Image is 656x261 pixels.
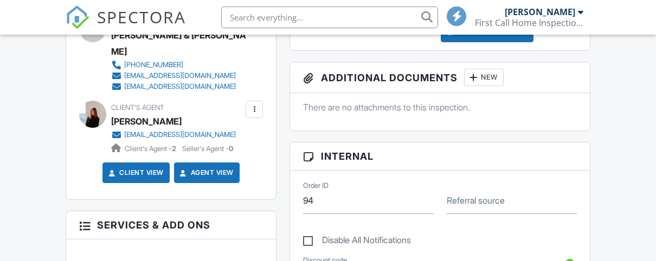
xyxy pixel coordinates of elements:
div: [PERSON_NAME] & [PERSON_NAME] [111,27,252,60]
a: [EMAIL_ADDRESS][DOMAIN_NAME] [111,70,243,81]
strong: 0 [229,145,233,153]
div: New [464,69,504,86]
div: [PERSON_NAME] [505,6,575,17]
a: [EMAIL_ADDRESS][DOMAIN_NAME] [111,81,243,92]
label: Order ID [303,180,329,190]
div: [EMAIL_ADDRESS][DOMAIN_NAME] [124,130,236,139]
div: [EMAIL_ADDRESS][DOMAIN_NAME] [124,71,236,80]
div: [EMAIL_ADDRESS][DOMAIN_NAME] [124,82,236,91]
label: Referral source [447,194,505,206]
p: There are no attachments to this inspection. [303,101,577,113]
a: Agent View [178,167,234,178]
label: Disable All Notifications [303,235,411,249]
h3: Services & Add ons [66,211,276,239]
span: Client's Agent [111,103,164,112]
h3: Additional Documents [290,62,590,93]
a: [PERSON_NAME] [111,113,182,129]
img: The Best Home Inspection Software - Spectora [66,5,89,29]
span: Seller's Agent - [182,145,233,153]
input: Search everything... [221,6,438,28]
a: [PHONE_NUMBER] [111,60,243,70]
div: First Call Home Inspection Services, LLC [475,17,583,28]
h3: Internal [290,142,590,171]
a: [EMAIL_ADDRESS][DOMAIN_NAME] [111,129,236,140]
span: SPECTORA [97,5,186,28]
a: Client View [106,167,164,178]
strong: 2 [172,145,176,153]
a: SPECTORA [66,15,186,37]
span: Client's Agent - [125,145,178,153]
div: [PHONE_NUMBER] [124,61,183,69]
